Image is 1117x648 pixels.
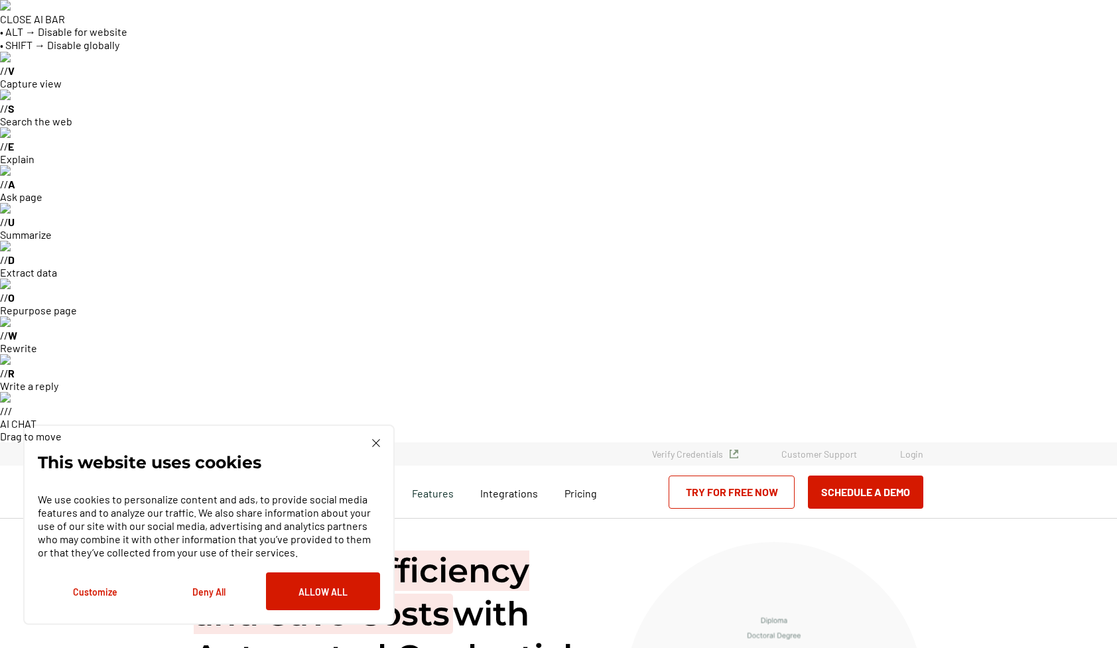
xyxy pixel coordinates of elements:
[412,484,454,500] span: Features
[564,484,597,500] a: Pricing
[652,448,738,460] a: Verify Credentials
[669,476,795,509] a: Try for Free Now
[266,572,380,610] button: Allow All
[38,456,261,469] p: This website uses cookies
[781,448,857,460] a: Customer Support
[900,448,923,460] a: Login
[808,476,923,509] button: Schedule a Demo
[730,450,738,458] img: Verified
[152,572,266,610] button: Deny All
[38,572,152,610] button: Customize
[480,487,538,499] span: Integrations
[38,493,380,559] p: We use cookies to personalize content and ads, to provide social media features and to analyze ou...
[372,439,380,447] img: Cookie Popup Close
[480,484,538,500] a: Integrations
[564,487,597,499] span: Pricing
